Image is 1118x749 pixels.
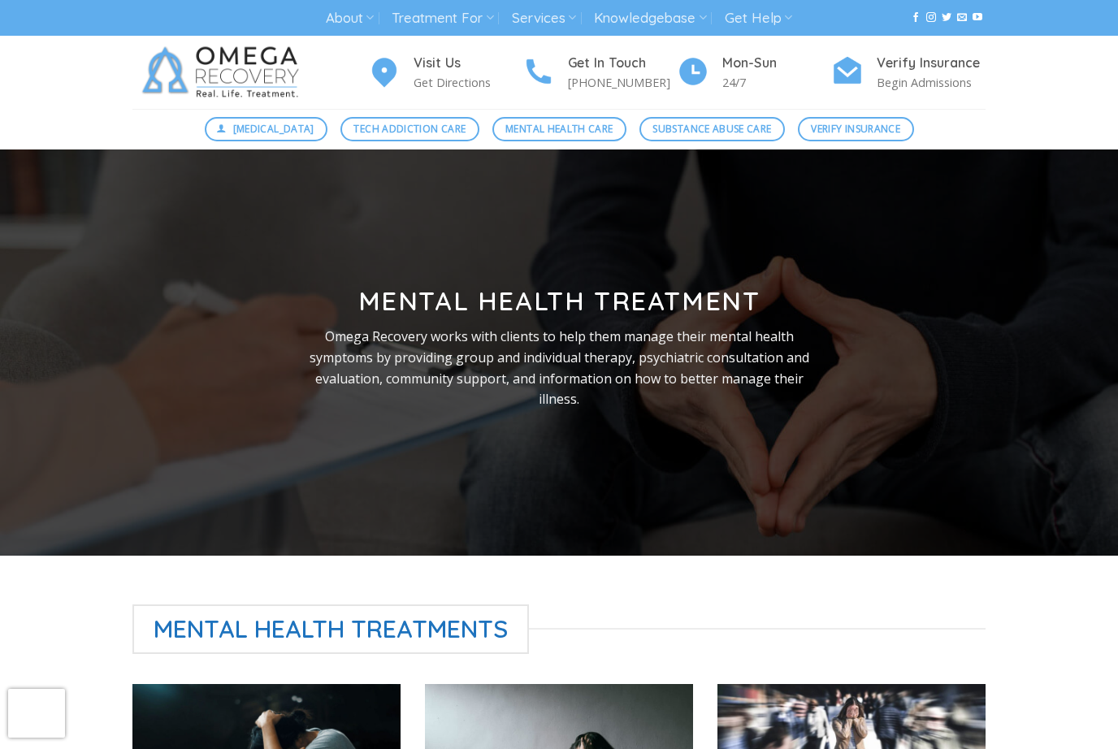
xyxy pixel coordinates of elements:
span: Verify Insurance [811,121,900,136]
span: [MEDICAL_DATA] [233,121,314,136]
a: Services [512,3,576,33]
a: Visit Us Get Directions [368,53,522,93]
a: Follow on Facebook [911,12,921,24]
span: Mental Health Care [505,121,613,136]
a: Get Help [725,3,792,33]
a: Knowledgebase [594,3,706,33]
a: Tech Addiction Care [340,117,479,141]
p: Omega Recovery works with clients to help them manage their mental health symptoms by providing g... [296,327,822,409]
p: 24/7 [722,73,831,92]
h4: Mon-Sun [722,53,831,74]
a: Verify Insurance [798,117,914,141]
a: Follow on YouTube [973,12,982,24]
span: Mental Health Treatments [132,604,529,654]
strong: Mental Health Treatment [358,284,760,317]
a: Substance Abuse Care [639,117,785,141]
a: Follow on Twitter [942,12,951,24]
h4: Verify Insurance [877,53,986,74]
a: Verify Insurance Begin Admissions [831,53,986,93]
h4: Get In Touch [568,53,677,74]
span: Tech Addiction Care [353,121,466,136]
a: About [326,3,374,33]
a: Follow on Instagram [926,12,936,24]
img: Omega Recovery [132,36,315,109]
p: Begin Admissions [877,73,986,92]
p: Get Directions [414,73,522,92]
a: Send us an email [957,12,967,24]
p: [PHONE_NUMBER] [568,73,677,92]
span: Substance Abuse Care [652,121,771,136]
a: [MEDICAL_DATA] [205,117,328,141]
h4: Visit Us [414,53,522,74]
a: Get In Touch [PHONE_NUMBER] [522,53,677,93]
a: Mental Health Care [492,117,626,141]
a: Treatment For [392,3,493,33]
